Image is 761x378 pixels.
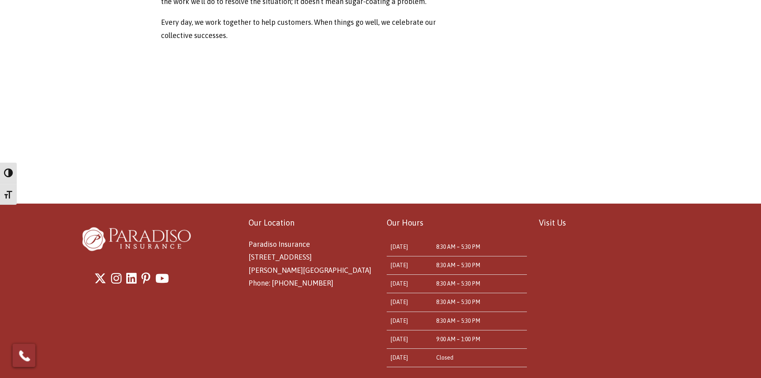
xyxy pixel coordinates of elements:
[387,238,433,256] td: [DATE]
[248,240,371,287] span: Paradiso Insurance [STREET_ADDRESS] [PERSON_NAME][GEOGRAPHIC_DATA] Phone: [PHONE_NUMBER]
[436,244,480,250] time: 8:30 AM – 5:30 PM
[436,280,480,287] time: 8:30 AM – 5:30 PM
[387,216,527,230] p: Our Hours
[387,312,433,330] td: [DATE]
[387,275,433,293] td: [DATE]
[248,216,375,230] p: Our Location
[436,336,480,342] time: 9:00 AM – 1:00 PM
[432,349,527,367] td: Closed
[436,318,480,324] time: 8:30 AM – 5:30 PM
[387,256,433,275] td: [DATE]
[111,268,121,289] a: Instagram
[94,268,106,289] a: X
[539,216,679,230] p: Visit Us
[387,349,433,367] td: [DATE]
[141,268,151,289] a: Pinterest
[436,299,480,305] time: 8:30 AM – 5:30 PM
[18,348,32,362] img: Phone icon
[436,262,480,268] time: 8:30 AM – 5:30 PM
[387,330,433,348] td: [DATE]
[161,16,450,42] p: Every day, we work together to help customers. When things go well, we celebrate our collective s...
[387,293,433,312] td: [DATE]
[126,268,137,289] a: LinkedIn
[539,238,679,350] iframe: Paradiso Insurance Location
[155,268,169,289] a: Youtube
